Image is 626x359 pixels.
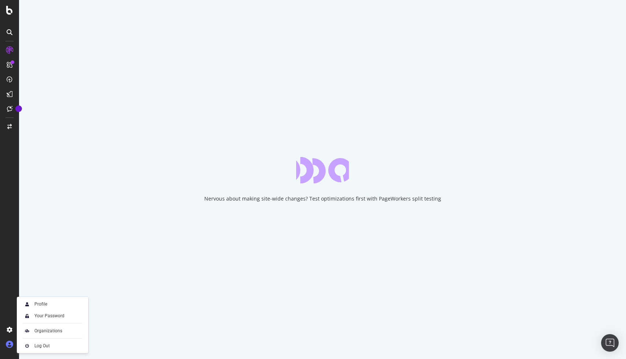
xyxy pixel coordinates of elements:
[20,341,85,351] a: Log Out
[601,334,619,352] div: Open Intercom Messenger
[23,326,31,335] img: AtrBVVRoAgWaAAAAAElFTkSuQmCC
[34,343,50,349] div: Log Out
[23,311,31,320] img: tUVSALn78D46LlpAY8klYZqgKwTuBm2K29c6p1XQNDCsM0DgKSSoAXXevcAwljcHBINEg0LrUEktgcYYD5sVUphq1JigPmkfB...
[15,105,22,112] div: Tooltip anchor
[23,341,31,350] img: prfnF3csMXgAAAABJRU5ErkJggg==
[296,157,349,183] div: animation
[34,313,64,319] div: Your Password
[34,328,62,334] div: Organizations
[34,301,47,307] div: Profile
[20,299,85,309] a: Profile
[20,326,85,336] a: Organizations
[204,195,441,202] div: Nervous about making site-wide changes? Test optimizations first with PageWorkers split testing
[20,311,85,321] a: Your Password
[23,300,31,308] img: Xx2yTbCeVcdxHMdxHOc+8gctb42vCocUYgAAAABJRU5ErkJggg==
